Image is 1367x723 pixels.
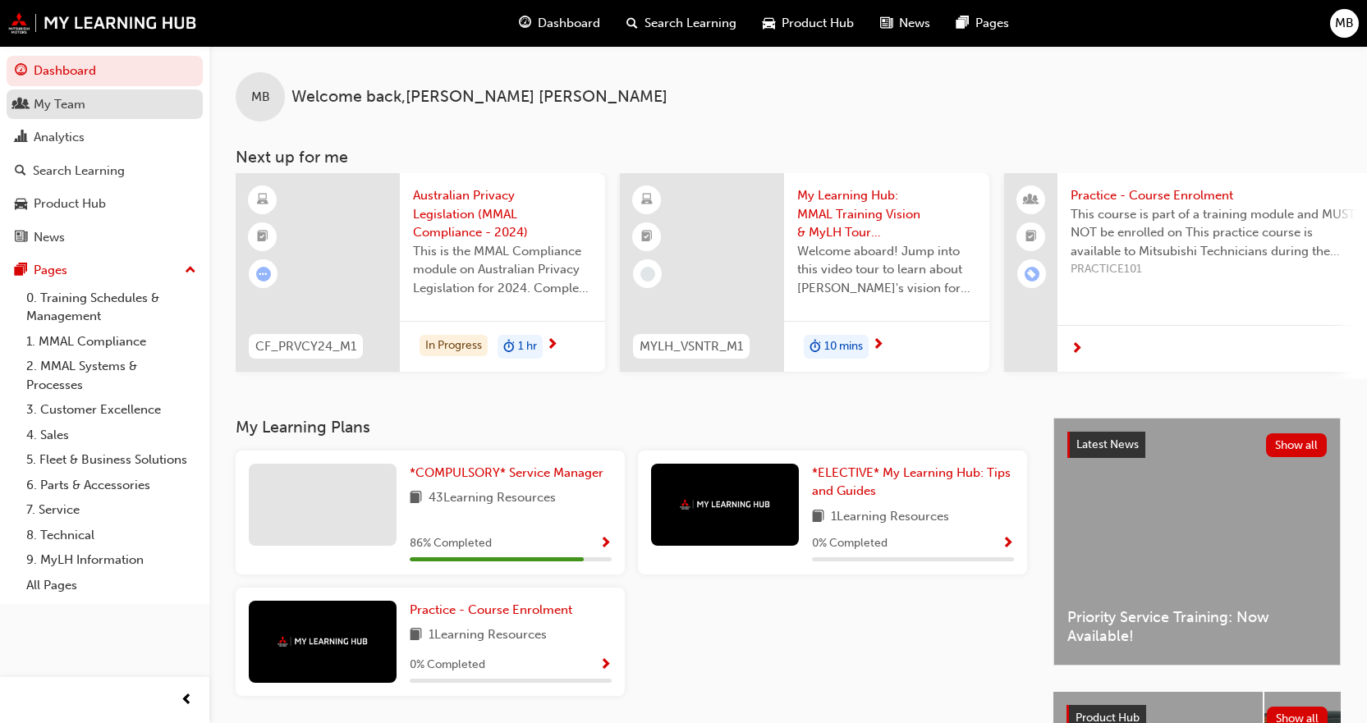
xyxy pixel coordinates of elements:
[20,523,203,548] a: 8. Technical
[34,228,65,247] div: News
[1071,342,1083,357] span: next-icon
[1002,537,1014,551] span: Show Progress
[1335,14,1354,33] span: MB
[15,263,27,278] span: pages-icon
[812,507,824,528] span: book-icon
[519,13,531,34] span: guage-icon
[1067,608,1327,645] span: Priority Service Training: Now Available!
[1330,9,1359,38] button: MB
[812,465,1011,499] span: *ELECTIVE* My Learning Hub: Tips and Guides
[1025,190,1037,211] span: people-icon
[763,13,775,34] span: car-icon
[20,354,203,397] a: 2. MMAL Systems & Processes
[410,602,572,617] span: Practice - Course Enrolment
[20,329,203,355] a: 1. MMAL Compliance
[7,255,203,286] button: Pages
[680,499,770,510] img: mmal
[7,53,203,255] button: DashboardMy TeamAnalyticsSearch LearningProduct HubNews
[7,122,203,153] a: Analytics
[181,690,193,711] span: prev-icon
[943,7,1022,40] a: pages-iconPages
[410,601,579,620] a: Practice - Course Enrolment
[291,88,667,107] span: Welcome back , [PERSON_NAME] [PERSON_NAME]
[7,89,203,120] a: My Team
[33,162,125,181] div: Search Learning
[256,267,271,281] span: learningRecordVerb_ATTEMPT-icon
[410,656,485,675] span: 0 % Completed
[410,625,422,646] span: book-icon
[8,12,197,34] img: mmal
[255,337,356,356] span: CF_PRVCY24_M1
[429,625,547,646] span: 1 Learning Resources
[34,194,106,213] div: Product Hub
[640,337,743,356] span: MYLH_VSNTR_M1
[15,231,27,245] span: news-icon
[797,242,976,298] span: Welcome aboard! Jump into this video tour to learn about [PERSON_NAME]'s vision for your learning...
[7,189,203,219] a: Product Hub
[797,186,976,242] span: My Learning Hub: MMAL Training Vision & MyLH Tour (Elective)
[641,227,653,248] span: booktick-icon
[620,173,989,372] a: MYLH_VSNTR_M1My Learning Hub: MMAL Training Vision & MyLH Tour (Elective)Welcome aboard! Jump int...
[15,197,27,212] span: car-icon
[613,7,750,40] a: search-iconSearch Learning
[236,418,1027,437] h3: My Learning Plans
[899,14,930,33] span: News
[410,464,610,483] a: *COMPULSORY* Service Manager
[20,547,203,573] a: 9. MyLH Information
[1076,437,1139,451] span: Latest News
[15,164,26,179] span: search-icon
[20,423,203,448] a: 4. Sales
[645,14,736,33] span: Search Learning
[626,13,638,34] span: search-icon
[15,130,27,145] span: chart-icon
[1266,433,1328,457] button: Show all
[599,537,612,551] span: Show Progress
[640,267,655,281] span: learningRecordVerb_NONE-icon
[34,128,85,147] div: Analytics
[7,222,203,253] a: News
[429,488,556,509] span: 43 Learning Resources
[15,64,27,79] span: guage-icon
[599,658,612,673] span: Show Progress
[956,13,969,34] span: pages-icon
[782,14,854,33] span: Product Hub
[20,447,203,473] a: 5. Fleet & Business Solutions
[420,335,488,357] div: In Progress
[810,336,821,358] span: duration-icon
[20,397,203,423] a: 3. Customer Excellence
[880,13,892,34] span: news-icon
[410,465,603,480] span: *COMPULSORY* Service Manager
[15,98,27,112] span: people-icon
[518,337,537,356] span: 1 hr
[413,186,592,242] span: Australian Privacy Legislation (MMAL Compliance - 2024)
[20,573,203,598] a: All Pages
[7,156,203,186] a: Search Learning
[34,261,67,280] div: Pages
[185,260,196,281] span: up-icon
[257,227,268,248] span: booktick-icon
[278,636,368,647] img: mmal
[824,337,863,356] span: 10 mins
[257,190,268,211] span: learningResourceType_ELEARNING-icon
[546,338,558,353] span: next-icon
[1067,432,1327,458] a: Latest NewsShow all
[410,534,492,553] span: 86 % Completed
[1025,227,1037,248] span: booktick-icon
[1053,418,1341,666] a: Latest NewsShow allPriority Service Training: Now Available!
[1071,205,1360,261] span: This course is part of a training module and MUST NOT be enrolled on This practice course is avai...
[872,338,884,353] span: next-icon
[538,14,600,33] span: Dashboard
[503,336,515,358] span: duration-icon
[506,7,613,40] a: guage-iconDashboard
[20,473,203,498] a: 6. Parts & Accessories
[1071,260,1360,279] span: PRACTICE101
[20,497,203,523] a: 7. Service
[410,488,422,509] span: book-icon
[20,286,203,329] a: 0. Training Schedules & Management
[236,173,605,372] a: CF_PRVCY24_M1Australian Privacy Legislation (MMAL Compliance - 2024)This is the MMAL Compliance m...
[413,242,592,298] span: This is the MMAL Compliance module on Australian Privacy Legislation for 2024. Complete this modu...
[251,88,270,107] span: MB
[1071,186,1360,205] span: Practice - Course Enrolment
[812,534,888,553] span: 0 % Completed
[7,56,203,86] a: Dashboard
